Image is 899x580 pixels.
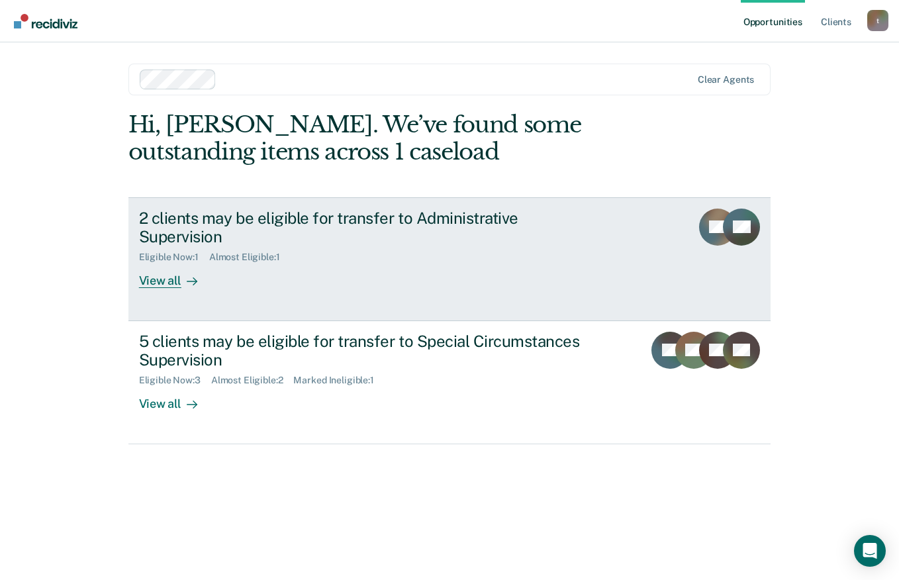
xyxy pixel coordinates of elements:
div: Eligible Now : 1 [139,252,209,263]
div: 5 clients may be eligible for transfer to Special Circumstances Supervision [139,332,604,370]
button: Profile dropdown button [867,10,888,31]
div: Almost Eligible : 2 [211,375,294,386]
div: Clear agents [698,74,754,85]
img: Recidiviz [14,14,77,28]
div: 2 clients may be eligible for transfer to Administrative Supervision [139,209,604,247]
div: Marked Ineligible : 1 [293,375,384,386]
div: View all [139,386,213,412]
div: Hi, [PERSON_NAME]. We’ve found some outstanding items across 1 caseload [128,111,642,166]
div: Open Intercom Messenger [854,535,886,567]
a: 5 clients may be eligible for transfer to Special Circumstances SupervisionEligible Now:3Almost E... [128,321,771,444]
div: Almost Eligible : 1 [209,252,291,263]
div: t [867,10,888,31]
div: Eligible Now : 3 [139,375,211,386]
div: View all [139,263,213,289]
a: 2 clients may be eligible for transfer to Administrative SupervisionEligible Now:1Almost Eligible... [128,197,771,321]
